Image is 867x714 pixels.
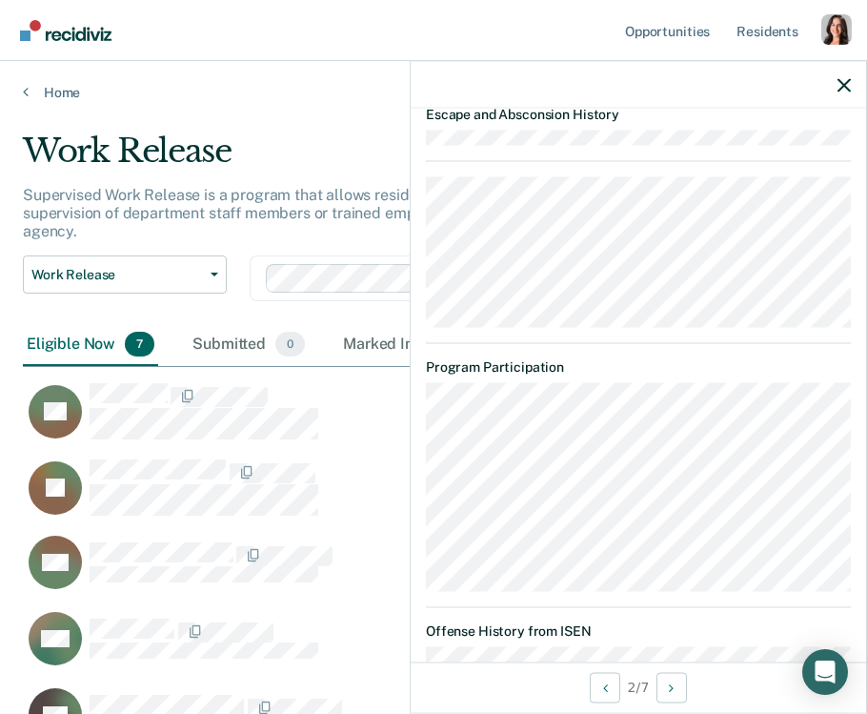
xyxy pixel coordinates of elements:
div: CaseloadOpportunityCell-1349866 [23,382,741,459]
button: Profile dropdown button [821,14,852,45]
div: Work Release [23,132,803,186]
div: CaseloadOpportunityCell-1369424 [23,611,741,687]
img: Recidiviz [20,20,111,41]
span: Work Release [31,267,203,283]
div: CaseloadOpportunityCell-351679 [23,459,741,535]
div: Marked Ineligible [339,324,509,366]
a: Home [23,84,844,101]
button: Next Opportunity [656,672,687,703]
div: Open Intercom Messenger [802,649,848,695]
span: 7 [125,332,154,357]
dt: Program Participation [426,358,851,375]
div: Submitted [189,324,309,366]
dt: Escape and Absconsion History [426,106,851,122]
div: Eligible Now [23,324,158,366]
span: 0 [275,332,305,357]
button: Previous Opportunity [590,672,620,703]
p: Supervised Work Release is a program that allows residents to work outside of the institution und... [23,186,767,240]
div: CaseloadOpportunityCell-1002944 [23,535,741,611]
div: 2 / 7 [411,662,866,712]
dt: Offense History from ISEN [426,623,851,640]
